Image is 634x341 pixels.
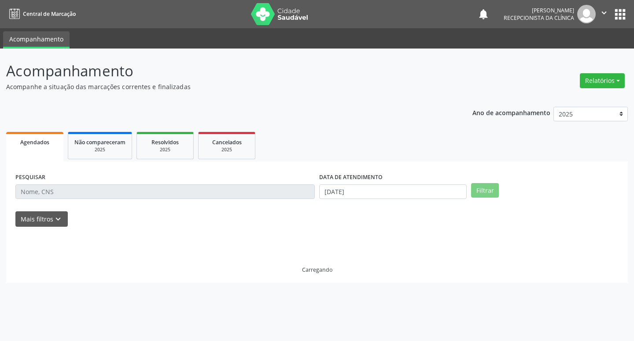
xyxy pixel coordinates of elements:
[472,107,550,118] p: Ano de acompanhamento
[6,60,441,82] p: Acompanhamento
[53,214,63,224] i: keyboard_arrow_down
[599,8,609,18] i: 
[74,139,125,146] span: Não compareceram
[20,139,49,146] span: Agendados
[15,211,68,227] button: Mais filtroskeyboard_arrow_down
[6,7,76,21] a: Central de Marcação
[612,7,628,22] button: apps
[3,31,70,49] a: Acompanhamento
[15,184,315,199] input: Nome, CNS
[15,171,45,184] label: PESQUISAR
[580,73,625,88] button: Relatórios
[577,5,596,23] img: img
[23,10,76,18] span: Central de Marcação
[74,146,125,153] div: 2025
[504,7,574,14] div: [PERSON_NAME]
[6,82,441,91] p: Acompanhe a situação das marcações correntes e finalizadas
[151,139,179,146] span: Resolvidos
[319,184,467,199] input: Selecione um intervalo
[205,146,249,153] div: 2025
[212,139,242,146] span: Cancelados
[143,146,187,153] div: 2025
[596,5,612,23] button: 
[319,171,383,184] label: DATA DE ATENDIMENTO
[504,14,574,22] span: Recepcionista da clínica
[477,8,490,20] button: notifications
[302,266,332,274] div: Carregando
[471,183,499,198] button: Filtrar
